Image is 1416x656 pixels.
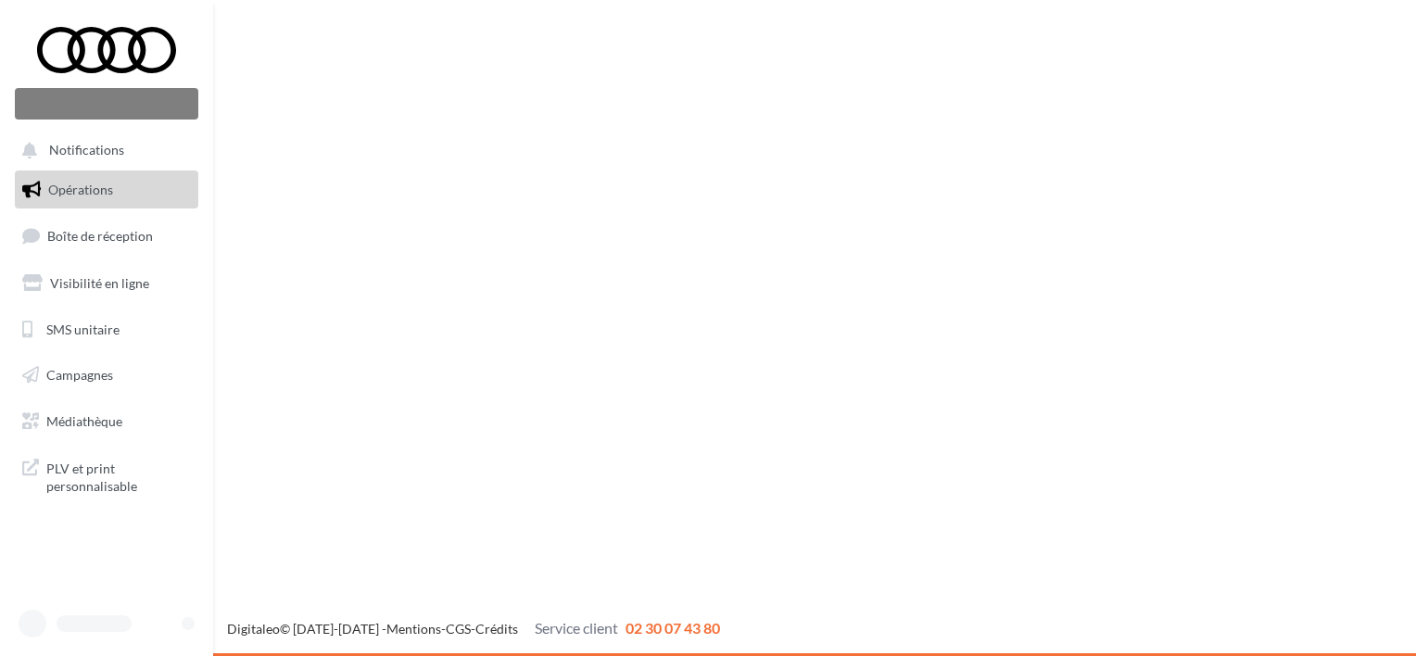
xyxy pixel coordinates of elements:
[535,619,618,637] span: Service client
[626,619,720,637] span: 02 30 07 43 80
[46,321,120,336] span: SMS unitaire
[15,88,198,120] div: Nouvelle campagne
[11,448,202,503] a: PLV et print personnalisable
[475,621,518,637] a: Crédits
[386,621,441,637] a: Mentions
[227,621,720,637] span: © [DATE]-[DATE] - - -
[446,621,471,637] a: CGS
[11,216,202,256] a: Boîte de réception
[11,264,202,303] a: Visibilité en ligne
[11,402,202,441] a: Médiathèque
[11,170,202,209] a: Opérations
[46,367,113,383] span: Campagnes
[48,182,113,197] span: Opérations
[227,621,280,637] a: Digitaleo
[11,356,202,395] a: Campagnes
[46,413,122,429] span: Médiathèque
[49,143,124,158] span: Notifications
[11,310,202,349] a: SMS unitaire
[46,456,191,496] span: PLV et print personnalisable
[47,228,153,244] span: Boîte de réception
[50,275,149,291] span: Visibilité en ligne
